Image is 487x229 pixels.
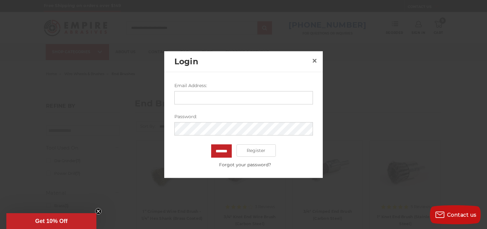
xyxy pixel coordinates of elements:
[35,218,68,224] span: Get 10% Off
[447,212,477,218] span: Contact us
[174,113,313,120] label: Password:
[95,208,101,214] button: Close teaser
[174,82,313,89] label: Email Address:
[237,144,276,157] a: Register
[309,56,320,66] a: Close
[174,55,309,67] h2: Login
[178,161,313,168] a: Forgot your password?
[312,54,317,67] span: ×
[6,213,96,229] div: Get 10% OffClose teaser
[430,205,481,224] button: Contact us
